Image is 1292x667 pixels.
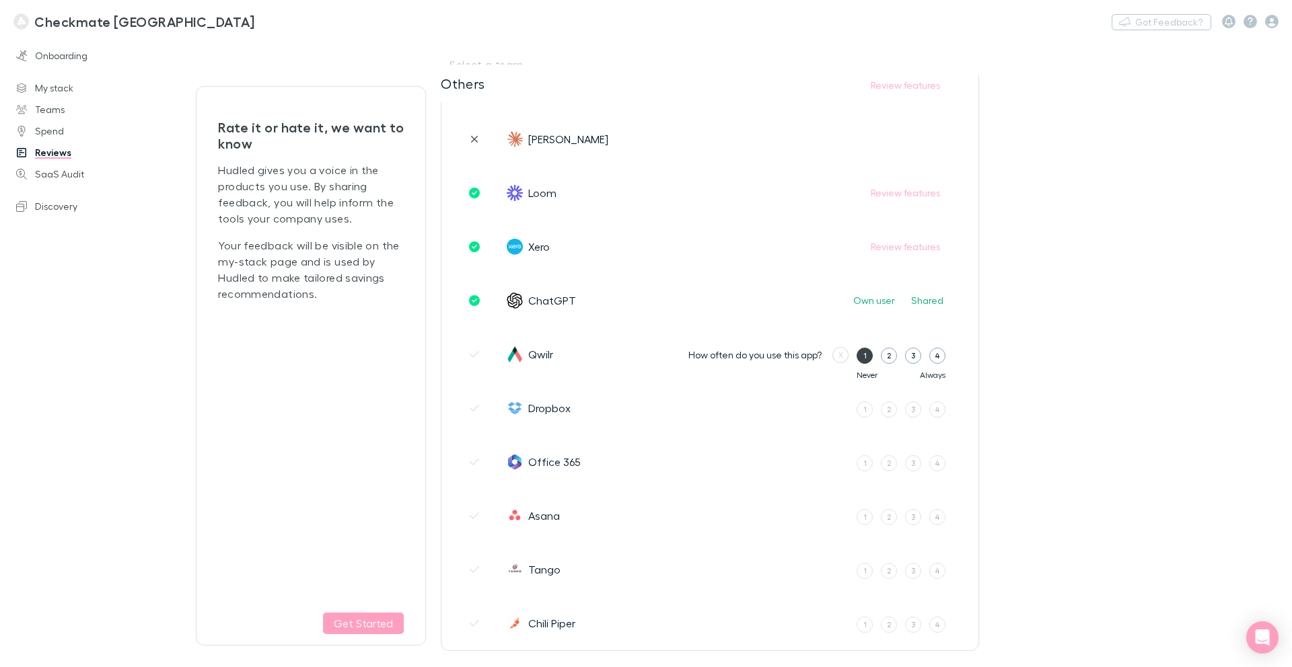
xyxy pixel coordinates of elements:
[3,196,172,217] a: Discovery
[887,619,891,630] div: 2
[528,508,560,524] span: Asana
[3,163,172,185] a: SaaS Audit
[450,56,970,73] div: Select a team
[528,561,561,578] span: Tango
[507,508,523,524] img: Asana's Logo
[887,403,891,415] div: 2
[887,511,891,522] div: 2
[863,511,867,522] div: 1
[528,239,550,255] span: Xero
[528,454,581,470] span: Office 365
[845,292,903,309] button: Own user
[935,511,940,522] div: 4
[887,565,891,576] div: 2
[863,403,867,415] div: 1
[935,457,940,469] div: 4
[1246,621,1279,654] div: Open Intercom Messenger
[323,613,404,634] button: Get Started
[911,565,916,576] div: 3
[863,77,948,93] button: Review features
[935,565,940,576] div: 4
[441,54,979,75] button: Select a team
[3,142,172,163] a: Reviews
[507,131,523,147] img: Claude's Logo
[903,292,952,309] button: Shared
[887,457,891,469] div: 2
[3,120,172,142] a: Spend
[911,511,916,522] div: 3
[507,185,523,201] img: Loom's Logo
[507,561,523,578] img: Tango's Logo
[1112,14,1211,30] button: Got Feedback?
[3,45,172,67] a: Onboarding
[5,5,263,38] a: Checkmate [GEOGRAPHIC_DATA]
[528,615,575,631] span: Chili Piper
[528,346,553,362] span: Qwilr
[863,239,948,255] button: Review features
[911,403,916,415] div: 3
[507,454,523,470] img: Office 365's Logo
[3,99,172,120] a: Teams
[528,400,571,416] span: Dropbox
[507,346,523,362] img: Qwilr's Logo
[507,400,523,416] img: Dropbox's Logo
[507,292,523,309] img: ChatGPT's Logo
[528,292,576,309] span: ChatGPT
[441,75,710,91] h2: Others
[832,346,857,363] div: I don't have access
[218,119,404,151] h3: Rate it or hate it, we want to know
[34,13,254,30] h3: Checkmate [GEOGRAPHIC_DATA]
[218,237,404,302] p: Your feedback will be visible on the my-stack page and is used by Hudled to make tailored savings...
[218,162,404,227] p: Hudled gives you a voice in the products you use. By sharing feedback, you will help inform the t...
[857,369,878,381] span: Never
[863,350,867,361] div: 1
[838,349,843,360] div: X
[688,348,822,362] span: How often do you use this app?
[935,403,940,415] div: 4
[863,185,948,201] button: Review features
[528,185,557,201] span: Loom
[935,350,940,361] div: 4
[935,619,940,630] div: 4
[863,619,867,630] div: 1
[863,565,867,576] div: 1
[920,369,945,381] span: Always
[13,13,29,30] img: Checkmate New Zealand's Logo
[887,350,891,361] div: 2
[911,350,916,361] div: 3
[507,239,523,255] img: Xero's Logo
[528,131,608,147] span: [PERSON_NAME]
[507,615,523,631] img: Chili Piper's Logo
[911,619,916,630] div: 3
[911,457,916,469] div: 3
[3,77,172,99] a: My stack
[863,457,867,469] div: 1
